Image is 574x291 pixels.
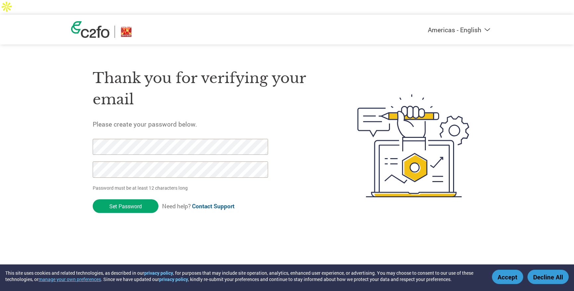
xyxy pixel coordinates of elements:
[162,202,235,210] span: Need help?
[93,120,326,128] h5: Please create your password below.
[93,67,326,110] h1: Thank you for verifying your email
[39,276,101,282] button: manage your own preferences
[144,270,173,276] a: privacy policy
[345,58,482,234] img: create-password
[71,21,110,38] img: c2fo logo
[159,276,188,282] a: privacy policy
[120,26,133,38] img: ABLBL
[492,270,523,284] button: Accept
[93,199,158,213] input: Set Password
[93,184,270,191] p: Password must be at least 12 characters long
[192,202,235,210] a: Contact Support
[527,270,569,284] button: Decline All
[5,270,482,282] div: This site uses cookies and related technologies, as described in our , for purposes that may incl...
